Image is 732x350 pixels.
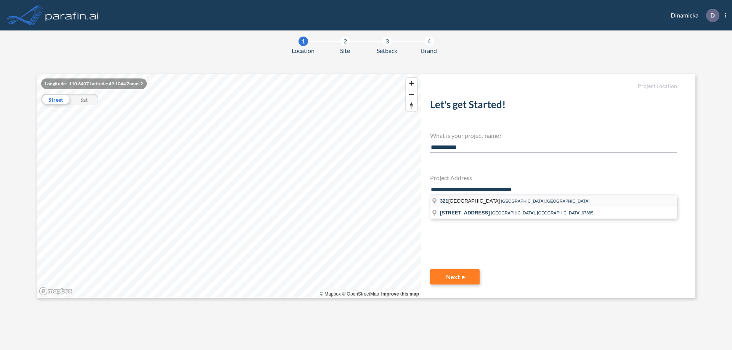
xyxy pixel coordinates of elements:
h4: Project Address [430,174,677,181]
div: Sat [70,94,98,105]
h2: Let's get Started! [430,99,677,113]
img: logo [44,8,100,23]
a: Mapbox [320,291,341,297]
p: D [710,12,715,19]
h5: Project Location [430,83,677,89]
span: [STREET_ADDRESS] [440,210,490,216]
h4: What is your project name? [430,132,677,139]
div: 3 [382,37,392,46]
span: [GEOGRAPHIC_DATA] [440,198,501,204]
canvas: Map [37,74,421,298]
span: Brand [421,46,437,55]
span: 321 [440,198,448,204]
div: 4 [424,37,434,46]
span: Site [340,46,350,55]
button: Next [430,269,480,284]
div: Dinamicka [659,9,726,22]
button: Zoom out [406,89,417,100]
a: OpenStreetMap [342,291,379,297]
a: Mapbox homepage [39,287,72,296]
div: 2 [340,37,350,46]
span: Location [292,46,315,55]
button: Reset bearing to north [406,100,417,111]
span: [GEOGRAPHIC_DATA],[GEOGRAPHIC_DATA] [501,199,589,203]
span: [GEOGRAPHIC_DATA], [GEOGRAPHIC_DATA],07885 [491,211,594,215]
div: Longitude: -110.8407 Latitude: 49.1044 Zoom: 2 [41,78,147,89]
span: Setback [377,46,397,55]
div: 1 [299,37,308,46]
div: Street [41,94,70,105]
button: Zoom in [406,78,417,89]
a: Improve this map [381,291,419,297]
